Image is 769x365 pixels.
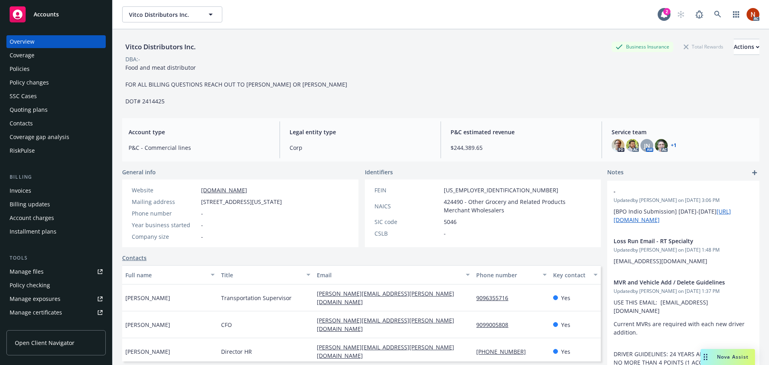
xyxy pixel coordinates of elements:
span: - [201,232,203,241]
a: [PERSON_NAME][EMAIL_ADDRESS][PERSON_NAME][DOMAIN_NAME] [317,290,454,306]
a: Invoices [6,184,106,197]
button: Nova Assist [701,349,755,365]
a: SSC Cases [6,90,106,103]
span: Identifiers [365,168,393,176]
div: Manage certificates [10,306,62,319]
a: Coverage [6,49,106,62]
span: Account type [129,128,270,136]
span: Yes [561,347,570,356]
div: Year business started [132,221,198,229]
button: Key contact [550,265,601,284]
span: P&C - Commercial lines [129,143,270,152]
span: - [444,229,446,238]
span: [PERSON_NAME] [125,294,170,302]
div: FEIN [374,186,441,194]
div: Actions [734,39,759,54]
div: Policies [10,63,30,75]
button: Email [314,265,473,284]
div: Policy changes [10,76,49,89]
a: Policy changes [6,76,106,89]
span: - [201,209,203,218]
div: Loss Run Email - RT SpecialtyUpdatedby [PERSON_NAME] on [DATE] 1:48 PM[EMAIL_ADDRESS][DOMAIN_NAME] [607,230,759,272]
a: Billing updates [6,198,106,211]
span: P&C estimated revenue [451,128,592,136]
a: RiskPulse [6,144,106,157]
span: Yes [561,321,570,329]
span: $244,389.65 [451,143,592,152]
a: Contacts [6,117,106,130]
div: Quoting plans [10,103,48,116]
span: [EMAIL_ADDRESS][DOMAIN_NAME] [614,257,707,265]
span: [STREET_ADDRESS][US_STATE] [201,198,282,206]
a: Report a Bug [691,6,707,22]
span: Food and meat distributor FOR ALL BILLING QUESTIONS REACH OUT TO [PERSON_NAME] OR [PERSON_NAME] D... [125,64,347,105]
span: Corp [290,143,431,152]
button: Full name [122,265,218,284]
a: Manage files [6,265,106,278]
a: Account charges [6,212,106,224]
div: Installment plans [10,225,56,238]
span: Open Client Navigator [15,339,74,347]
p: USE THIS EMAIL: [EMAIL_ADDRESS][DOMAIN_NAME] [614,298,753,315]
div: Billing updates [10,198,50,211]
span: MVR and Vehicle Add / Delete Guidelines [614,278,732,286]
span: Service team [612,128,753,136]
a: Manage certificates [6,306,106,319]
span: Legal entity type [290,128,431,136]
div: Phone number [132,209,198,218]
div: Manage files [10,265,44,278]
div: Key contact [553,271,589,279]
button: Vitco Distributors Inc. [122,6,222,22]
div: -Updatedby [PERSON_NAME] on [DATE] 3:06 PM[BPO Indio Submission] [DATE]-[DATE][URL][DOMAIN_NAME] [607,181,759,230]
div: Business Insurance [612,42,673,52]
div: Overview [10,35,34,48]
a: Manage claims [6,320,106,333]
div: Title [221,271,302,279]
span: - [614,187,732,196]
span: [PERSON_NAME] [125,321,170,329]
button: Phone number [473,265,550,284]
div: Total Rewards [680,42,727,52]
div: NAICS [374,202,441,210]
button: Actions [734,39,759,55]
span: General info [122,168,156,176]
div: Contacts [10,117,33,130]
span: Notes [607,168,624,177]
div: Manage exposures [10,292,60,305]
span: Yes [561,294,570,302]
span: Loss Run Email - RT Specialty [614,237,732,245]
span: Updated by [PERSON_NAME] on [DATE] 1:48 PM [614,246,753,254]
div: Email [317,271,461,279]
span: Accounts [34,11,59,18]
div: Mailing address [132,198,198,206]
div: Coverage [10,49,34,62]
a: 9096355716 [476,294,515,302]
div: Coverage gap analysis [10,131,69,143]
div: Company size [132,232,198,241]
div: Tools [6,254,106,262]
a: +1 [671,143,676,148]
a: 9099005808 [476,321,515,329]
a: Search [710,6,726,22]
a: add [750,168,759,177]
a: Coverage gap analysis [6,131,106,143]
span: [US_EMPLOYER_IDENTIFICATION_NUMBER] [444,186,558,194]
span: 5046 [444,218,457,226]
div: Full name [125,271,206,279]
span: 424490 - Other Grocery and Related Products Merchant Wholesalers [444,198,592,214]
span: Manage exposures [6,292,106,305]
a: Policy checking [6,279,106,292]
div: DBA: - [125,55,140,63]
span: - [201,221,203,229]
button: Title [218,265,314,284]
div: CSLB [374,229,441,238]
div: Billing [6,173,106,181]
a: [DOMAIN_NAME] [201,186,247,194]
img: photo [626,139,639,152]
a: Installment plans [6,225,106,238]
a: [PHONE_NUMBER] [476,348,532,355]
div: Website [132,186,198,194]
span: Director HR [221,347,252,356]
p: [BPO Indio Submission] [DATE]-[DATE] [614,207,753,224]
span: CFO [221,321,232,329]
